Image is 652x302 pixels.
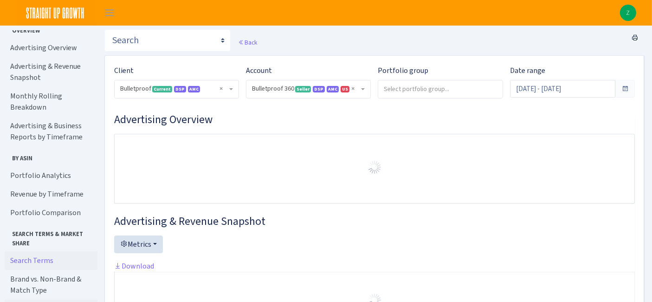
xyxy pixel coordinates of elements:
[367,160,382,175] img: Preloader
[351,84,355,93] span: Remove all items
[5,57,97,87] a: Advertising & Revenue Snapshot
[5,251,97,270] a: Search Terms
[238,38,257,46] a: Back
[188,86,200,92] span: Amazon Marketing Cloud
[5,117,97,146] a: Advertising & Business Reports by Timeframe
[5,87,97,117] a: Monthly Rolling Breakdown
[5,185,97,204] a: Revenue by Timeframe
[115,80,239,98] span: Bulletproof <span class="badge badge-success">Current</span><span class="badge badge-primary">DSP...
[246,80,370,98] span: Bulletproof 360 <span class="badge badge-success">Seller</span><span class="badge badge-primary">...
[114,236,163,253] button: Metrics
[378,80,503,97] input: Select portfolio group...
[114,215,635,228] h3: Widget #2
[114,261,154,271] a: Download
[120,84,227,93] span: Bulletproof <span class="badge badge-success">Current</span><span class="badge badge-primary">DSP...
[152,86,172,92] span: Current
[327,86,339,92] span: Amazon Marketing Cloud
[98,5,121,20] button: Toggle navigation
[114,113,635,126] h3: Widget #1
[510,65,545,76] label: Date range
[246,65,272,76] label: Account
[5,226,97,247] span: Search Terms & Market Share
[5,150,97,163] span: By ASIN
[341,86,349,92] span: US
[219,84,223,93] span: Remove all items
[5,204,97,222] a: Portfolio Comparison
[5,166,97,185] a: Portfolio Analytics
[174,86,186,92] span: DSP
[295,86,311,92] span: Seller
[620,5,636,21] img: Zach Belous
[378,65,428,76] label: Portfolio group
[114,65,134,76] label: Client
[252,84,359,93] span: Bulletproof 360 <span class="badge badge-success">Seller</span><span class="badge badge-primary">...
[5,39,97,57] a: Advertising Overview
[5,270,97,300] a: Brand vs. Non-Brand & Match Type
[313,86,325,92] span: DSP
[620,5,636,21] a: Z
